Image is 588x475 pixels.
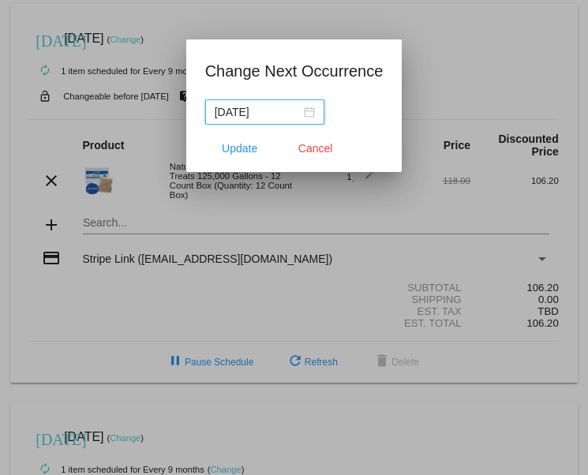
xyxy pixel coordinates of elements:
[205,58,384,84] h1: Change Next Occurrence
[215,103,301,121] input: Select date
[281,134,350,163] button: Close dialog
[205,134,275,163] button: Update
[298,142,333,155] span: Cancel
[222,142,257,155] span: Update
